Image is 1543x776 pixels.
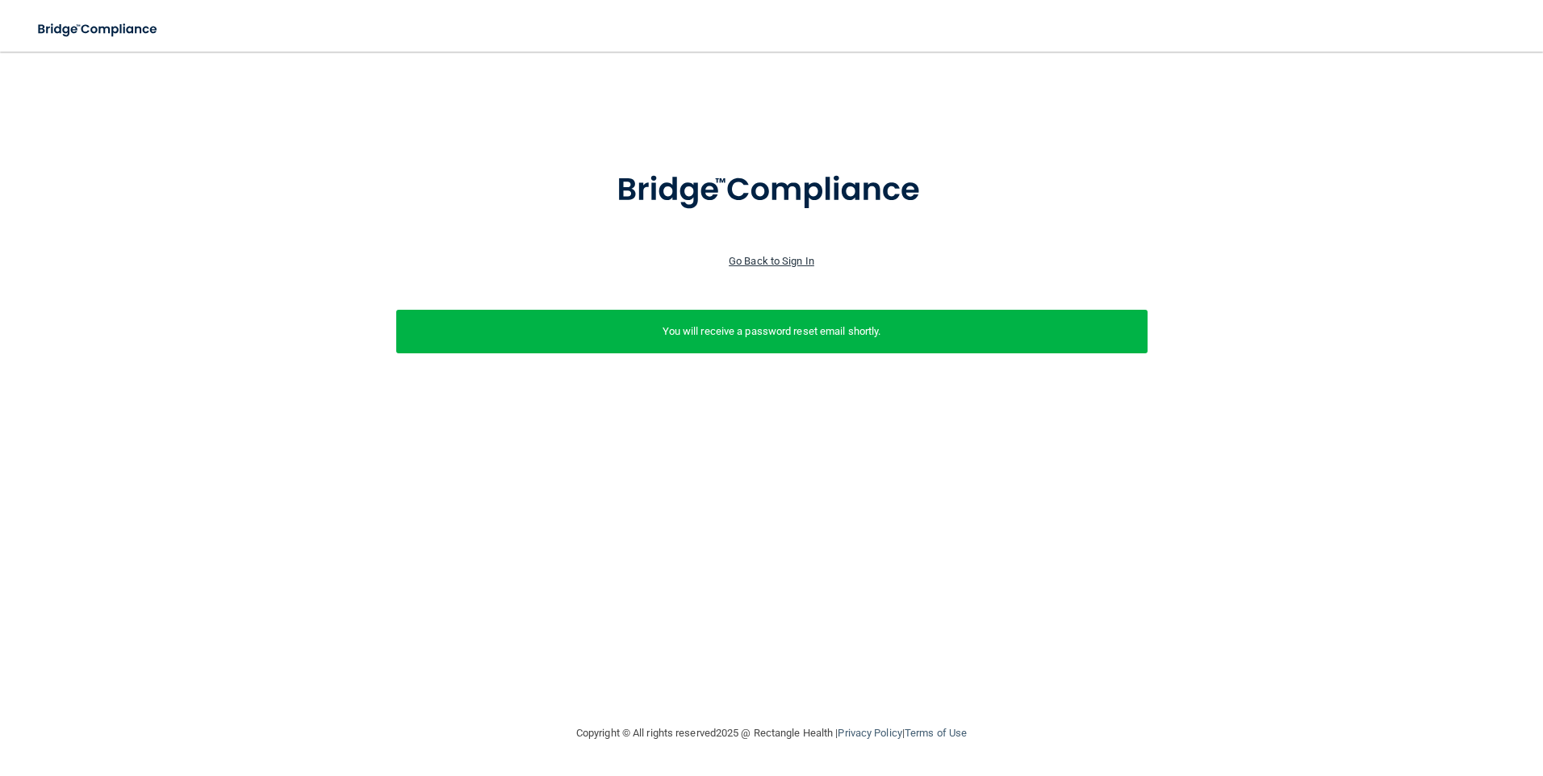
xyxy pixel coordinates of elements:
img: bridge_compliance_login_screen.278c3ca4.svg [583,148,960,232]
p: You will receive a password reset email shortly. [408,322,1135,341]
a: Privacy Policy [838,727,901,739]
a: Terms of Use [905,727,967,739]
div: Copyright © All rights reserved 2025 @ Rectangle Health | | [477,707,1066,759]
a: Go Back to Sign In [729,255,814,267]
img: bridge_compliance_login_screen.278c3ca4.svg [24,13,173,46]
